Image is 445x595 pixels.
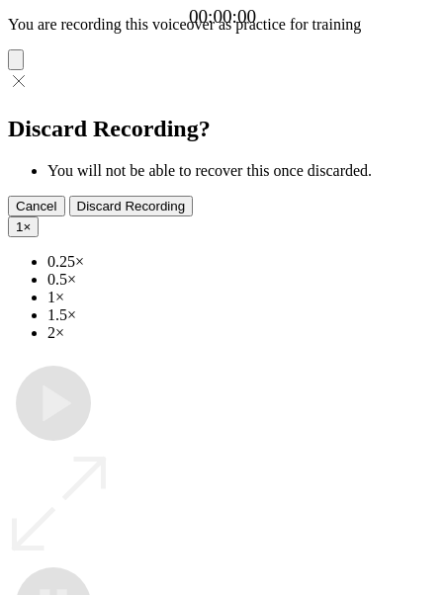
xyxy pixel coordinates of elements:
p: You are recording this voiceover as practice for training [8,16,437,34]
li: 2× [47,324,437,342]
a: 00:00:00 [189,6,256,28]
li: 0.25× [47,253,437,271]
li: 1.5× [47,306,437,324]
li: You will not be able to recover this once discarded. [47,162,437,180]
button: Cancel [8,196,65,216]
h2: Discard Recording? [8,116,437,142]
span: 1 [16,219,23,234]
li: 0.5× [47,271,437,289]
button: Discard Recording [69,196,194,216]
button: 1× [8,216,39,237]
li: 1× [47,289,437,306]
